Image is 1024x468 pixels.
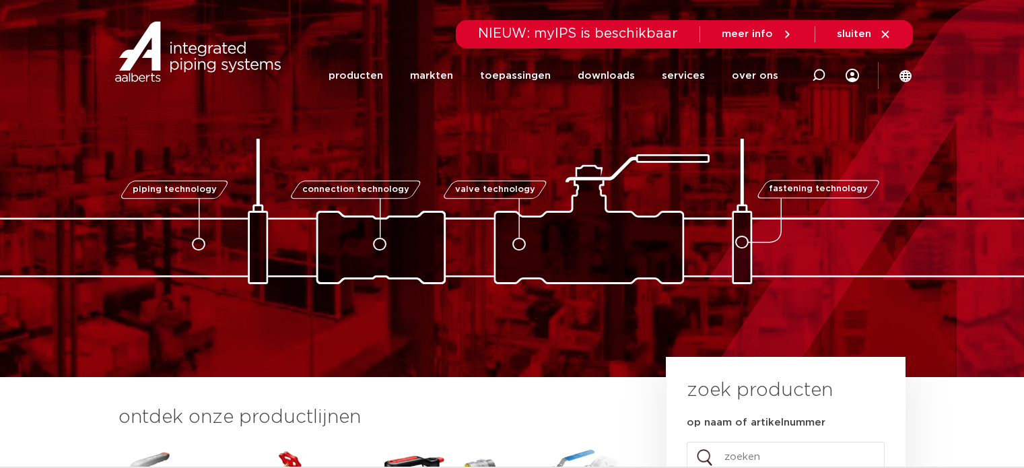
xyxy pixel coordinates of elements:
[302,185,409,194] span: connection technology
[722,28,793,40] a: meer info
[837,29,871,39] span: sluiten
[722,29,773,39] span: meer info
[837,28,891,40] a: sluiten
[118,404,621,431] h3: ontdek onze productlijnen
[846,48,859,103] div: my IPS
[578,48,635,103] a: downloads
[455,185,535,194] span: valve technology
[687,416,825,430] label: op naam of artikelnummer
[769,185,868,194] span: fastening technology
[480,48,551,103] a: toepassingen
[478,27,678,40] span: NIEUW: myIPS is beschikbaar
[329,48,383,103] a: producten
[410,48,453,103] a: markten
[732,48,778,103] a: over ons
[662,48,705,103] a: services
[687,377,833,404] h3: zoek producten
[329,48,778,103] nav: Menu
[133,185,217,194] span: piping technology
